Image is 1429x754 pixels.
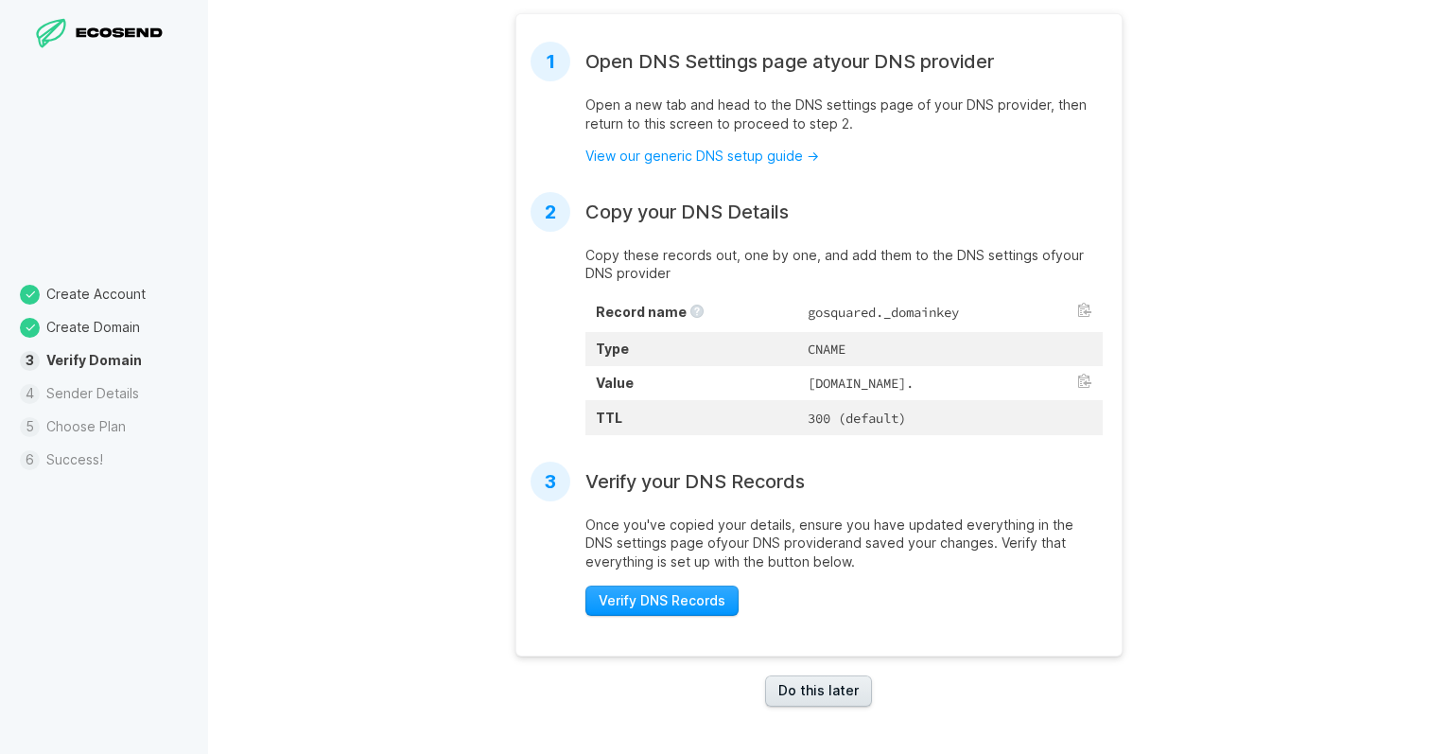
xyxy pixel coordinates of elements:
[585,400,798,434] th: TTL
[599,591,725,610] span: Verify DNS Records
[585,50,994,73] h2: Open DNS Settings page at your DNS provider
[585,516,1103,571] p: Once you've copied your details, ensure you have updated everything in the DNS settings page of y...
[585,148,819,164] a: View our generic DNS setup guide →
[797,295,1102,332] td: gosquared._domainkey
[585,96,1103,132] p: Open a new tab and head to the DNS settings page of your DNS provider , then return to this scree...
[585,201,789,223] h2: Copy your DNS Details
[797,366,1102,400] td: [DOMAIN_NAME].
[797,400,1102,434] td: 300 (default)
[585,246,1103,283] p: Copy these records out, one by one, and add them to the DNS settings of your DNS provider
[585,470,805,493] h2: Verify your DNS Records
[585,295,798,332] th: Record name
[585,586,739,617] button: Verify DNS Records
[765,675,872,707] a: Do this later
[797,332,1102,366] td: CNAME
[585,366,798,400] th: Value
[585,332,798,366] th: Type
